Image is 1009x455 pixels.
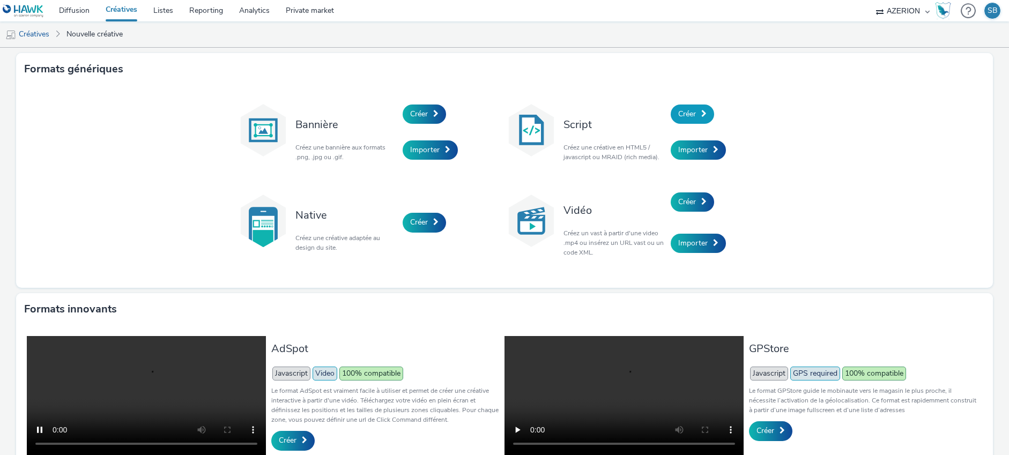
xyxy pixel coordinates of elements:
[3,4,44,18] img: undefined Logo
[749,421,792,441] a: Créer
[271,341,500,356] h3: AdSpot
[671,234,726,253] a: Importer
[410,217,428,227] span: Créer
[678,238,708,248] span: Importer
[563,203,665,218] h3: Vidéo
[563,117,665,132] h3: Script
[295,143,397,162] p: Créez une bannière aux formats .png, .jpg ou .gif.
[236,103,290,157] img: banner.svg
[749,386,977,415] p: Le format GPStore guide le mobinaute vers le magasin le plus proche, il nécessite l’activation de...
[935,2,951,19] img: Hawk Academy
[410,109,428,119] span: Créer
[678,109,696,119] span: Créer
[749,341,977,356] h3: GPStore
[295,117,397,132] h3: Bannière
[505,194,558,248] img: video.svg
[671,105,714,124] a: Créer
[410,145,440,155] span: Importer
[563,143,665,162] p: Créez une créative en HTML5 / javascript ou MRAID (rich media).
[988,3,997,19] div: SB
[271,431,315,450] a: Créer
[236,194,290,248] img: native.svg
[403,140,458,160] a: Importer
[272,367,310,381] span: Javascript
[295,208,397,222] h3: Native
[678,145,708,155] span: Importer
[313,367,337,381] span: Video
[671,140,726,160] a: Importer
[505,103,558,157] img: code.svg
[935,2,955,19] a: Hawk Academy
[5,29,16,40] img: mobile
[563,228,665,257] p: Créez un vast à partir d'une video .mp4 ou insérez un URL vast ou un code XML.
[403,105,446,124] a: Créer
[61,21,128,47] a: Nouvelle créative
[842,367,906,381] span: 100% compatible
[295,233,397,252] p: Créez une créative adaptée au design du site.
[403,213,446,232] a: Créer
[750,367,788,381] span: Javascript
[790,367,840,381] span: GPS required
[678,197,696,207] span: Créer
[279,435,296,445] span: Créer
[339,367,403,381] span: 100% compatible
[271,386,500,424] p: Le format AdSpot est vraiment facile à utiliser et permet de créer une créative interactive à par...
[24,301,117,317] h3: Formats innovants
[756,426,774,436] span: Créer
[24,61,123,77] h3: Formats génériques
[671,192,714,212] a: Créer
